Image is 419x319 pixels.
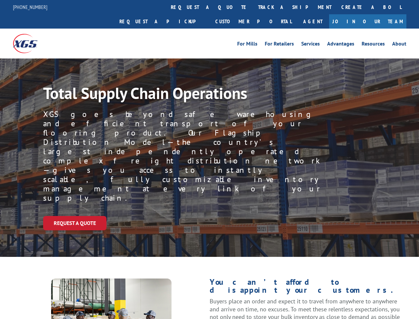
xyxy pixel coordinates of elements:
a: About [392,41,406,49]
h1: You can’t afford to disappoint your customers. [210,278,406,297]
a: Customer Portal [210,14,297,29]
a: Request a pickup [114,14,210,29]
a: Advantages [327,41,354,49]
a: Agent [297,14,329,29]
a: For Retailers [265,41,294,49]
a: Join Our Team [329,14,406,29]
a: Resources [362,41,385,49]
a: Services [301,41,320,49]
p: XGS goes beyond safe warehousing and efficient transport of your flooring product. Our Flagship D... [43,110,321,203]
h1: Total Supply Chain Operations [43,85,312,104]
a: [PHONE_NUMBER] [13,4,47,10]
a: For Mills [237,41,257,49]
a: Request a Quote [43,216,106,230]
